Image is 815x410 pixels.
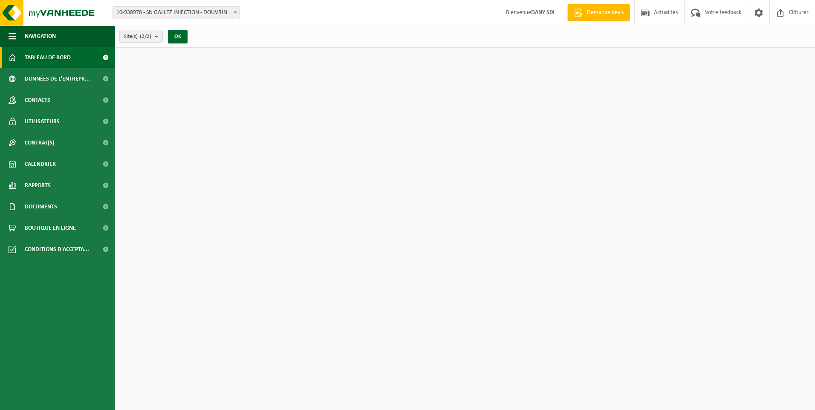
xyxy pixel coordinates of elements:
[119,30,163,43] button: Site(s)(2/2)
[168,30,188,43] button: OK
[113,6,240,19] span: 10-938978 - SN GALLEZ INJECTION - DOUVRIN
[25,217,76,239] span: Boutique en ligne
[25,47,71,68] span: Tableau de bord
[25,90,50,111] span: Contacts
[567,4,630,21] a: Demande devis
[25,111,60,132] span: Utilisateurs
[25,153,56,175] span: Calendrier
[25,239,89,260] span: Conditions d'accepta...
[113,7,240,19] span: 10-938978 - SN GALLEZ INJECTION - DOUVRIN
[25,175,51,196] span: Rapports
[531,9,555,16] strong: DANY SIX
[25,196,57,217] span: Documents
[25,68,90,90] span: Données de l'entrepr...
[140,34,151,39] count: (2/2)
[124,30,151,43] span: Site(s)
[585,9,626,17] span: Demande devis
[25,26,56,47] span: Navigation
[25,132,54,153] span: Contrat(s)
